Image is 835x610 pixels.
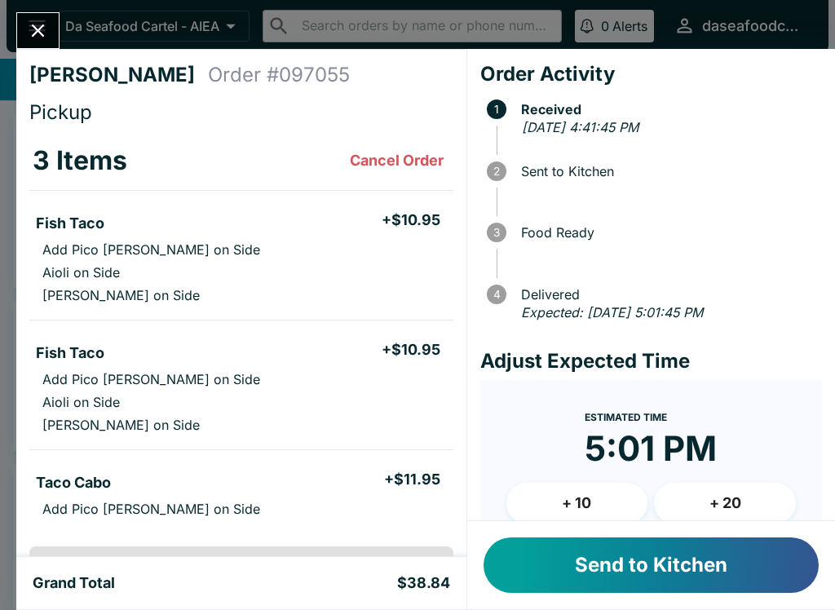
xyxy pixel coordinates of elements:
span: Sent to Kitchen [513,164,822,179]
table: orders table [29,131,453,533]
text: 2 [493,165,500,178]
span: Delivered [513,287,822,302]
em: Expected: [DATE] 5:01:45 PM [521,304,703,320]
p: Aioli on Side [42,394,120,410]
h5: Taco Cabo [36,473,111,493]
span: Estimated Time [585,411,667,423]
p: Add Pico [PERSON_NAME] on Side [42,241,260,258]
h4: [PERSON_NAME] [29,63,208,87]
h4: Order # 097055 [208,63,350,87]
button: + 20 [654,483,796,524]
p: Add Pico [PERSON_NAME] on Side [42,501,260,517]
h3: 3 Items [33,144,127,177]
span: Pickup [29,100,92,124]
text: 1 [494,103,499,116]
h5: + $10.95 [382,340,440,360]
h5: Fish Taco [36,343,104,363]
h5: Fish Taco [36,214,104,233]
time: 5:01 PM [585,427,717,470]
span: Food Ready [513,225,822,240]
h4: Adjust Expected Time [480,349,822,374]
p: Aioli on Side [42,264,120,281]
button: Close [17,13,59,48]
h5: $38.84 [397,573,450,593]
h5: Grand Total [33,573,115,593]
p: Add Pico [PERSON_NAME] on Side [42,371,260,387]
p: [PERSON_NAME] on Side [42,287,200,303]
button: Send to Kitchen [484,537,819,593]
button: Cancel Order [343,144,450,177]
h5: + $11.95 [384,470,440,489]
p: [PERSON_NAME] on Side [42,417,200,433]
text: 4 [493,288,500,301]
h5: + $10.95 [382,210,440,230]
text: 3 [493,226,500,239]
span: Received [513,102,822,117]
em: [DATE] 4:41:45 PM [522,119,638,135]
button: + 10 [506,483,648,524]
h4: Order Activity [480,62,822,86]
